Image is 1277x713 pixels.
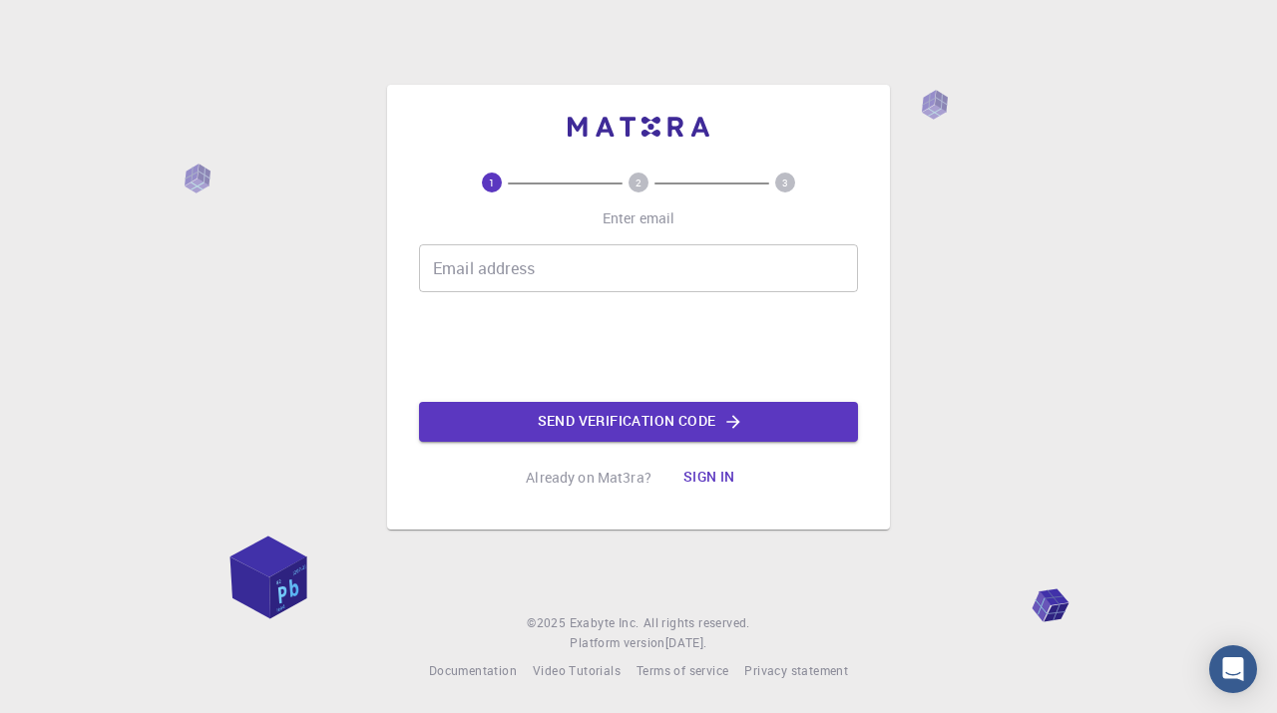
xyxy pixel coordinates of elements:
[637,661,728,681] a: Terms of service
[429,661,517,681] a: Documentation
[570,613,639,633] a: Exabyte Inc.
[570,614,639,630] span: Exabyte Inc.
[782,176,788,189] text: 3
[526,468,651,488] p: Already on Mat3ra?
[489,176,495,189] text: 1
[533,661,621,681] a: Video Tutorials
[527,613,569,633] span: © 2025
[744,662,848,678] span: Privacy statement
[744,661,848,681] a: Privacy statement
[643,613,750,633] span: All rights reserved.
[665,633,707,653] a: [DATE].
[487,308,790,386] iframe: reCAPTCHA
[667,458,751,498] button: Sign in
[419,402,858,442] button: Send verification code
[636,176,641,189] text: 2
[637,662,728,678] span: Terms of service
[603,208,675,228] p: Enter email
[429,662,517,678] span: Documentation
[1209,645,1257,693] div: Open Intercom Messenger
[665,634,707,650] span: [DATE] .
[533,662,621,678] span: Video Tutorials
[570,633,664,653] span: Platform version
